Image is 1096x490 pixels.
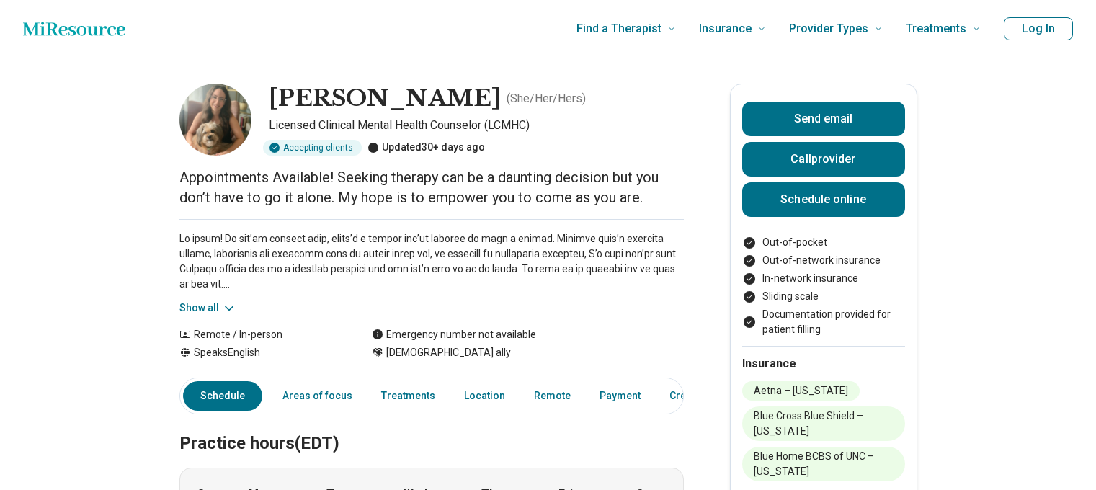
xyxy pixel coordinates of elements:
div: Speaks English [179,345,343,360]
span: Treatments [906,19,966,39]
span: [DEMOGRAPHIC_DATA] ally [386,345,511,360]
p: Lo ipsum! Do sit’am consect adip, elits’d e tempor inc’ut laboree do magn a enimad. Minimve quis’... [179,231,684,292]
span: Provider Types [789,19,868,39]
span: Insurance [699,19,752,39]
a: Home page [23,14,125,43]
a: Schedule [183,381,262,411]
p: Licensed Clinical Mental Health Counselor (LCMHC) [269,117,684,134]
a: Remote [525,381,579,411]
a: Areas of focus [274,381,361,411]
div: Updated 30+ days ago [367,140,485,156]
span: Find a Therapist [576,19,661,39]
li: Aetna – [US_STATE] [742,381,860,401]
h2: Practice hours (EDT) [179,397,684,456]
button: Callprovider [742,142,905,177]
li: Out-of-pocket [742,235,905,250]
div: Accepting clients [263,140,362,156]
li: In-network insurance [742,271,905,286]
button: Show all [179,300,236,316]
li: Out-of-network insurance [742,253,905,268]
li: Sliding scale [742,289,905,304]
a: Credentials [661,381,733,411]
li: Blue Home BCBS of UNC – [US_STATE] [742,447,905,481]
div: Emergency number not available [372,327,536,342]
ul: Payment options [742,235,905,337]
h1: [PERSON_NAME] [269,84,501,114]
button: Log In [1004,17,1073,40]
p: ( She/Her/Hers ) [507,90,586,107]
a: Location [455,381,514,411]
h2: Insurance [742,355,905,373]
a: Payment [591,381,649,411]
a: Schedule online [742,182,905,217]
div: Remote / In-person [179,327,343,342]
li: Documentation provided for patient filling [742,307,905,337]
img: Emma McGovern, Licensed Clinical Mental Health Counselor (LCMHC) [179,84,251,156]
p: Appointments Available! Seeking therapy can be a daunting decision but you don’t have to go it al... [179,167,684,208]
button: Send email [742,102,905,136]
a: Treatments [373,381,444,411]
li: Blue Cross Blue Shield – [US_STATE] [742,406,905,441]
